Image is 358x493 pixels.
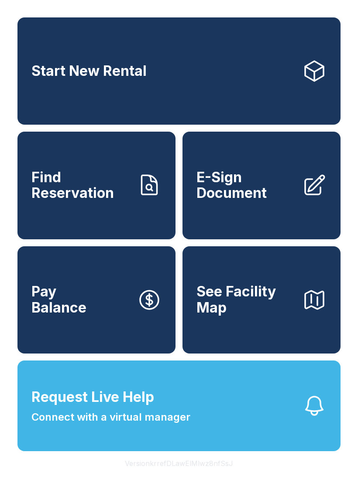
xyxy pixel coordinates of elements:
span: E-Sign Document [196,170,295,201]
button: PayBalance [17,246,176,354]
a: E-Sign Document [182,132,341,239]
a: Start New Rental [17,17,341,125]
span: Connect with a virtual manager [31,409,190,425]
span: See Facility Map [196,284,295,316]
span: Pay Balance [31,284,86,316]
button: Request Live HelpConnect with a virtual manager [17,360,341,451]
span: Request Live Help [31,387,154,408]
button: See Facility Map [182,246,341,354]
a: Find Reservation [17,132,176,239]
button: VersionkrrefDLawElMlwz8nfSsJ [118,451,240,476]
span: Start New Rental [31,63,147,79]
span: Find Reservation [31,170,130,201]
